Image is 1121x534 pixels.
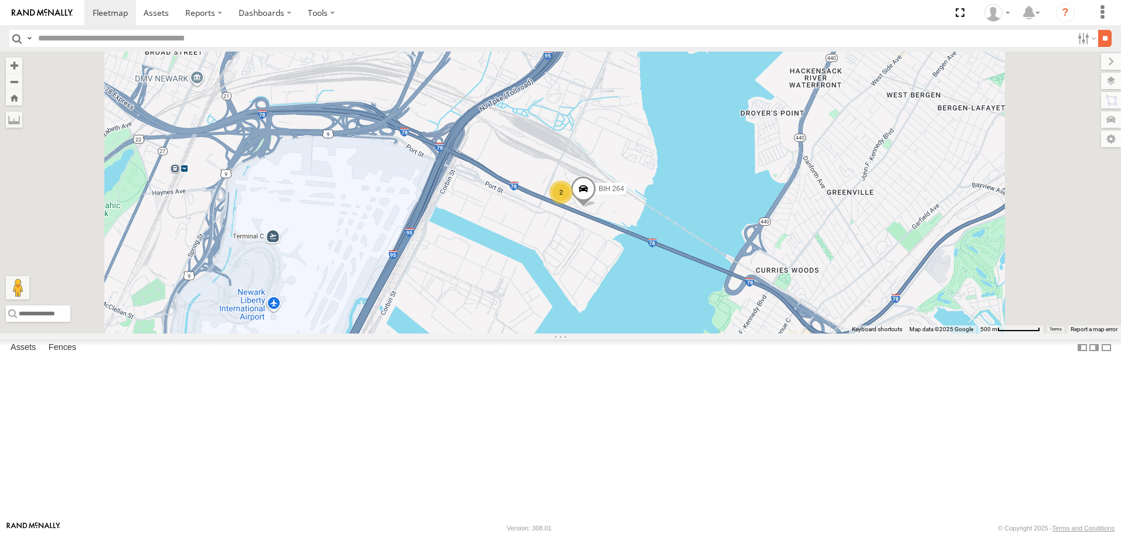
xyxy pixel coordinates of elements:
label: Search Filter Options [1073,30,1098,47]
a: Visit our Website [6,522,60,534]
label: Dock Summary Table to the Right [1088,339,1100,356]
span: Map data ©2025 Google [909,326,973,332]
div: © Copyright 2025 - [998,525,1115,532]
button: Zoom out [6,73,22,90]
label: Dock Summary Table to the Left [1076,339,1088,356]
a: Report a map error [1071,326,1117,332]
a: Terms (opens in new tab) [1049,326,1062,331]
label: Assets [5,340,42,356]
i: ? [1056,4,1075,22]
span: BIH 264 [599,185,624,193]
button: Zoom Home [6,90,22,106]
div: Nele . [980,4,1014,22]
button: Zoom in [6,57,22,73]
div: Version: 308.01 [507,525,552,532]
label: Map Settings [1101,131,1121,147]
span: 500 m [980,326,997,332]
div: 2 [549,181,573,204]
label: Fences [43,340,82,356]
img: rand-logo.svg [12,9,73,17]
a: Terms and Conditions [1052,525,1115,532]
button: Keyboard shortcuts [852,325,902,334]
label: Measure [6,111,22,128]
button: Map Scale: 500 m per 69 pixels [977,325,1044,334]
label: Hide Summary Table [1100,339,1112,356]
button: Drag Pegman onto the map to open Street View [6,276,29,300]
label: Search Query [25,30,34,47]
